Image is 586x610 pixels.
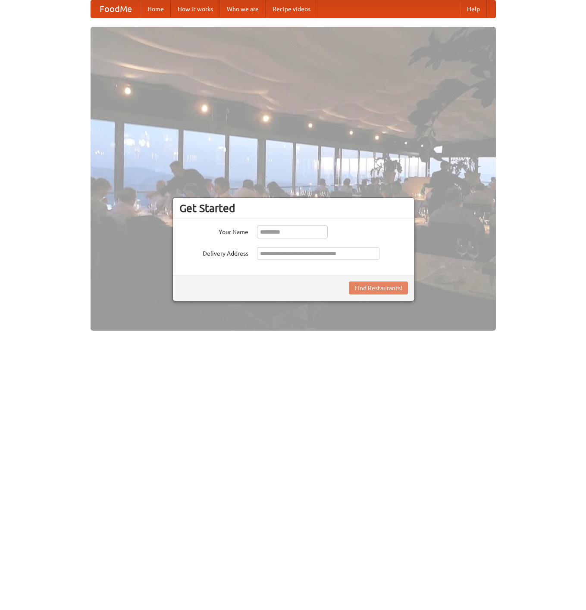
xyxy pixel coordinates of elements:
[220,0,266,18] a: Who we are
[91,0,141,18] a: FoodMe
[171,0,220,18] a: How it works
[179,225,248,236] label: Your Name
[266,0,317,18] a: Recipe videos
[349,282,408,294] button: Find Restaurants!
[179,202,408,215] h3: Get Started
[179,247,248,258] label: Delivery Address
[460,0,487,18] a: Help
[141,0,171,18] a: Home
